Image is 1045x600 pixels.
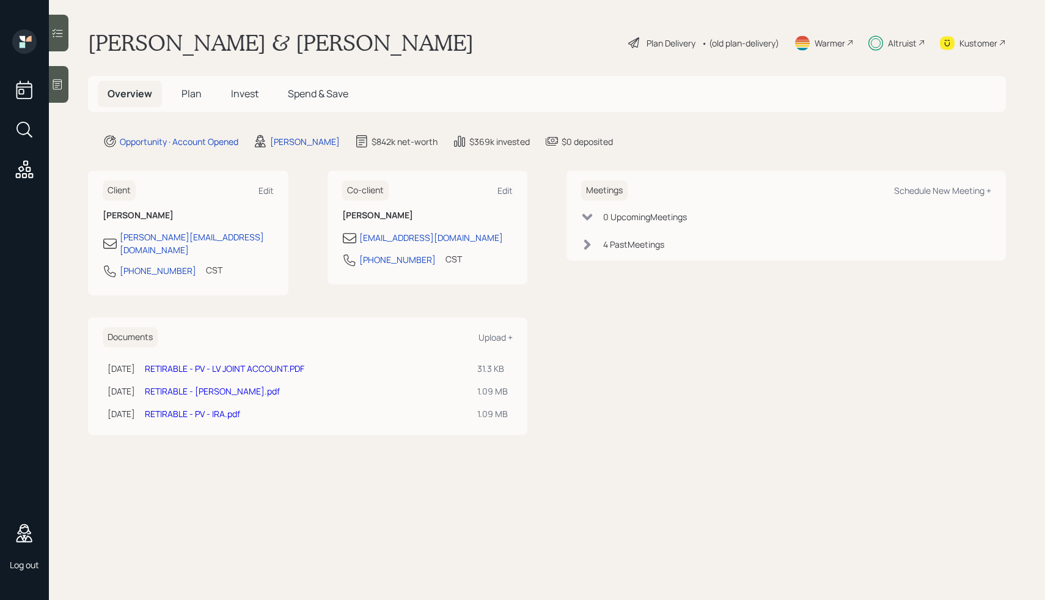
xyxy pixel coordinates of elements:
div: Warmer [815,37,845,50]
div: Plan Delivery [647,37,695,50]
h6: Documents [103,327,158,347]
div: Altruist [888,37,917,50]
span: Plan [182,87,202,100]
div: Opportunity · Account Opened [120,135,238,148]
div: 1.09 MB [477,407,508,420]
div: • (old plan-delivery) [702,37,779,50]
div: [PHONE_NUMBER] [120,264,196,277]
div: Edit [258,185,274,196]
div: [EMAIL_ADDRESS][DOMAIN_NAME] [359,231,503,244]
a: RETIRABLE - PV - IRA.pdf [145,408,240,420]
a: RETIRABLE - [PERSON_NAME].pdf [145,385,280,397]
div: CST [446,253,462,265]
h1: [PERSON_NAME] & [PERSON_NAME] [88,29,474,56]
div: [PERSON_NAME] [270,135,340,148]
h6: Co-client [342,180,389,201]
a: RETIRABLE - PV - LV JOINT ACCOUNT.PDF [145,363,304,374]
div: $369k invested [469,135,530,148]
h6: [PERSON_NAME] [342,210,513,221]
div: $0 deposited [562,135,613,148]
span: Invest [231,87,258,100]
div: Log out [10,559,39,571]
span: Overview [108,87,152,100]
div: 31.3 KB [477,362,508,375]
span: Spend & Save [288,87,348,100]
div: 1.09 MB [477,385,508,398]
div: CST [206,264,222,276]
div: [DATE] [108,362,135,375]
div: [DATE] [108,385,135,398]
h6: Client [103,180,136,201]
div: [DATE] [108,407,135,420]
h6: Meetings [581,180,628,201]
div: [PHONE_NUMBER] [359,253,436,266]
div: [PERSON_NAME][EMAIL_ADDRESS][DOMAIN_NAME] [120,231,274,256]
div: 4 Past Meeting s [603,238,664,251]
div: Schedule New Meeting + [894,185,991,196]
div: Kustomer [959,37,997,50]
div: 0 Upcoming Meeting s [603,210,687,223]
div: Upload + [479,331,513,343]
div: Edit [497,185,513,196]
div: $842k net-worth [372,135,438,148]
h6: [PERSON_NAME] [103,210,274,221]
